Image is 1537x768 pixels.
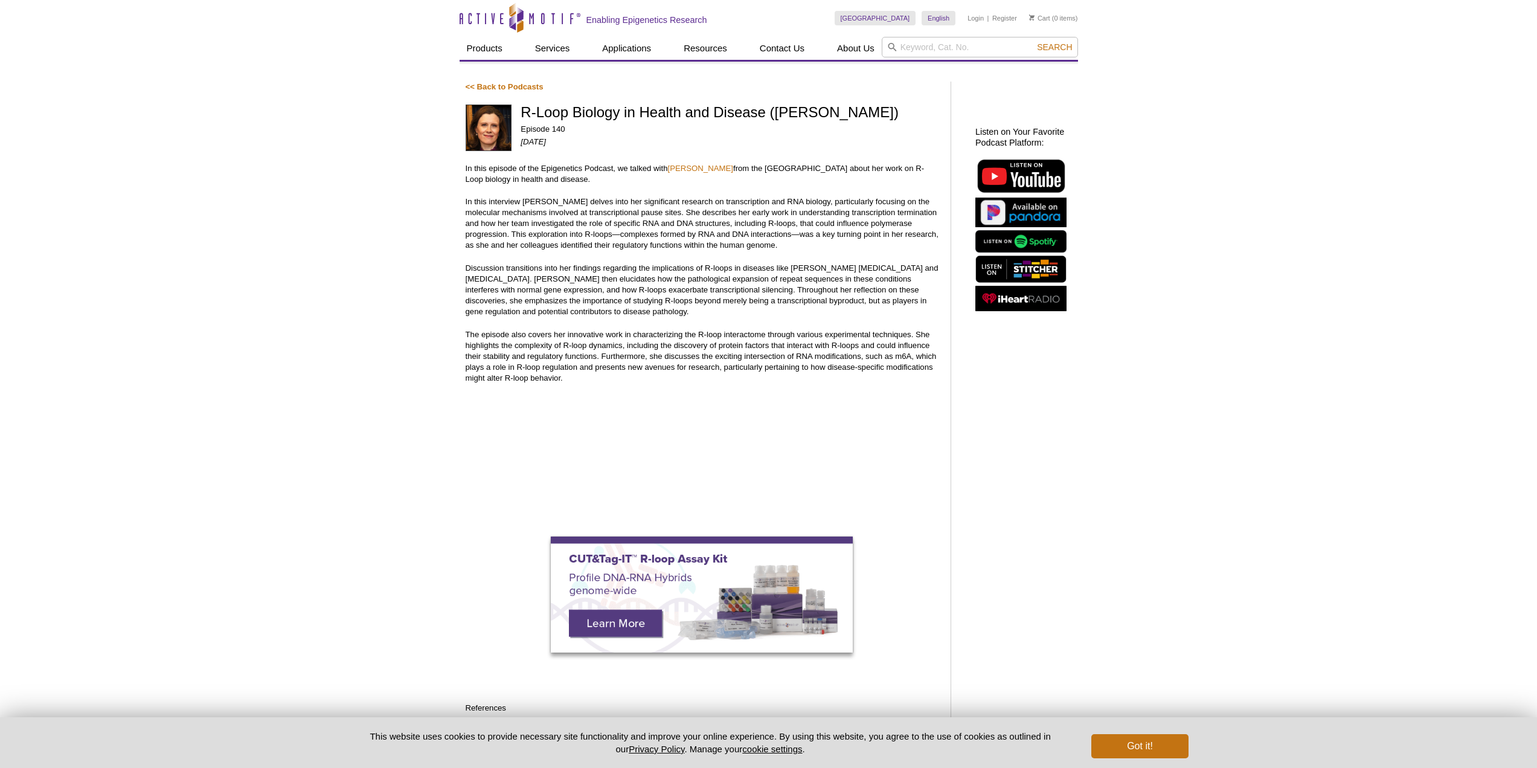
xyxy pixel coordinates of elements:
[466,163,939,185] p: In this episode of the Epigenetics Podcast, we talked with from the [GEOGRAPHIC_DATA] about her w...
[629,744,684,754] a: Privacy Policy
[1037,42,1072,52] span: Search
[1033,42,1076,53] button: Search
[551,537,853,653] img: Active Motif CUT&Tag R-loop Kit
[967,14,984,22] a: Login
[466,703,939,714] p: References
[466,82,544,91] a: << Back to Podcasts
[752,37,812,60] a: Contact Us
[595,37,658,60] a: Applications
[1029,11,1078,25] li: (0 items)
[486,717,927,749] li: [PERSON_NAME], [PERSON_NAME], [PERSON_NAME], [PERSON_NAME], [PERSON_NAME], M. S., & [PERSON_NAME]...
[466,196,939,251] p: In this interview [PERSON_NAME] delves into her significant research on transcription and RNA bio...
[975,230,1067,253] img: Listen on Spotify
[975,157,1067,195] img: Listen on YouTube
[668,164,733,173] a: [PERSON_NAME]
[466,396,939,486] iframe: R-Loop Biology in Health and Disease (Natalia Gromak)
[528,37,577,60] a: Services
[349,730,1072,755] p: This website uses cookies to provide necessary site functionality and improve your online experie...
[987,11,989,25] li: |
[521,137,546,146] em: [DATE]
[1029,14,1050,22] a: Cart
[992,14,1017,22] a: Register
[975,126,1072,148] h2: Listen on Your Favorite Podcast Platform:
[975,198,1067,227] img: Listen on Pandora
[676,37,734,60] a: Resources
[1029,15,1035,21] img: Your Cart
[742,744,802,754] button: cookie settings
[835,11,916,25] a: [GEOGRAPHIC_DATA]
[521,105,939,122] h1: R-Loop Biology in Health and Disease ([PERSON_NAME])
[1091,734,1188,758] button: Got it!
[466,263,939,317] p: Discussion transitions into her findings regarding the implications of R-loops in diseases like [...
[975,256,1067,283] img: Listen on Stitcher
[521,124,939,135] p: Episode 140
[830,37,882,60] a: About Us
[466,329,939,384] p: The episode also covers her innovative work in characterizing the R-loop interactome through vari...
[975,286,1067,312] img: Listen on iHeartRadio
[586,15,707,25] h2: Enabling Epigenetics Research
[882,37,1078,57] input: Keyword, Cat. No.
[466,105,512,151] img: Natalia Gromak
[460,37,510,60] a: Products
[922,11,955,25] a: English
